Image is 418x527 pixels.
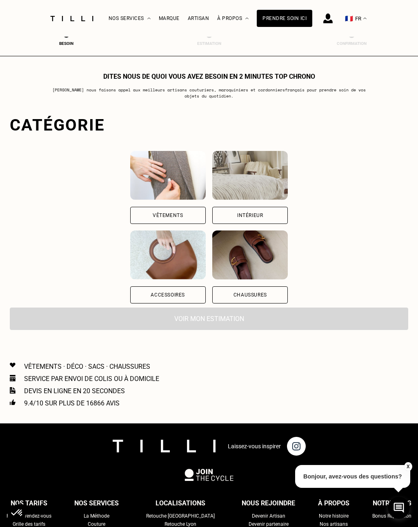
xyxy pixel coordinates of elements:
div: Besoin [50,41,82,46]
div: Vêtements [153,213,183,218]
div: Nos tarifs [11,497,47,509]
a: Devenir Artisan [252,512,285,520]
img: Logo du service de couturière Tilli [47,16,96,21]
img: Chaussures [212,230,288,279]
div: Nos services [74,497,119,509]
img: logo Tilli [113,440,216,452]
p: [PERSON_NAME] nous faisons appel aux meilleurs artisans couturiers , maroquiniers et cordonniers ... [47,87,371,99]
a: Bonus Réparation [372,512,411,520]
img: Icon [10,375,16,381]
a: Retouche [GEOGRAPHIC_DATA] [146,512,215,520]
p: Bonjour, avez-vous des questions? [295,465,410,488]
img: Icon [10,399,16,405]
div: Localisations [156,497,205,509]
img: Icon [10,387,16,394]
p: Vêtements · Déco · Sacs · Chaussures [24,363,150,370]
img: Icon [10,363,16,368]
a: Notre histoire [319,512,349,520]
button: X [404,462,412,471]
img: logo Join The Cycle [185,469,233,481]
a: La Méthode [84,512,109,520]
img: Vêtements [130,151,206,200]
p: 9.4/10 sur plus de 16866 avis [24,399,120,407]
div: Estimation [193,41,225,46]
div: Notre blog [373,497,411,509]
img: icône connexion [323,13,333,23]
div: Catégorie [10,115,408,135]
a: Artisan [188,15,209,21]
img: Menu déroulant [147,18,151,20]
img: Intérieur [212,151,288,200]
img: Menu déroulant à propos [245,18,249,20]
button: 🇫🇷 FR [341,0,371,37]
div: Confirmation [336,41,368,46]
img: Accessoires [130,230,206,279]
div: Chaussures [233,292,267,297]
div: Nos services [109,0,151,37]
p: Devis en ligne en 20 secondes [24,387,125,395]
p: Service par envoi de colis ou à domicile [24,375,159,383]
div: Nous rejoindre [242,497,295,509]
a: Prendre rendez-vous [7,512,51,520]
div: À propos [217,0,249,37]
img: page instagram de Tilli une retoucherie à domicile [287,437,306,456]
div: Intérieur [237,213,263,218]
span: 🇫🇷 [345,15,353,22]
h1: Dites nous de quoi vous avez besoin en 2 minutes top chrono [103,73,315,80]
a: Prendre soin ici [257,10,312,27]
div: À propos [318,497,349,509]
p: Laissez-vous inspirer [228,443,281,449]
div: Accessoires [151,292,185,297]
img: menu déroulant [363,18,367,20]
a: Marque [159,15,180,21]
